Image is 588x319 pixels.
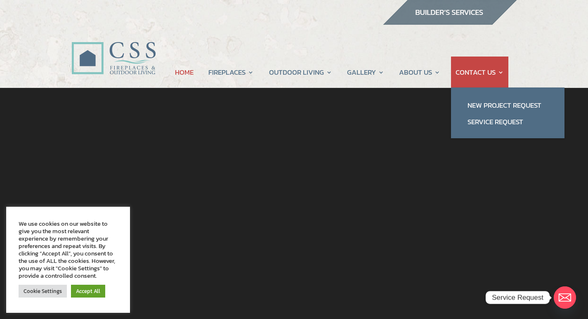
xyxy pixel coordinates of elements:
[383,17,517,28] a: builder services construction supply
[175,57,194,88] a: HOME
[554,286,576,309] a: Email
[208,57,254,88] a: FIREPLACES
[399,57,440,88] a: ABOUT US
[459,113,556,130] a: Service Request
[71,19,156,79] img: CSS Fireplaces & Outdoor Living (Formerly Construction Solutions & Supply)- Jacksonville Ormond B...
[269,57,332,88] a: OUTDOOR LIVING
[19,285,67,298] a: Cookie Settings
[456,57,504,88] a: CONTACT US
[459,97,556,113] a: New Project Request
[19,220,118,279] div: We use cookies on our website to give you the most relevant experience by remembering your prefer...
[71,285,105,298] a: Accept All
[347,57,384,88] a: GALLERY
